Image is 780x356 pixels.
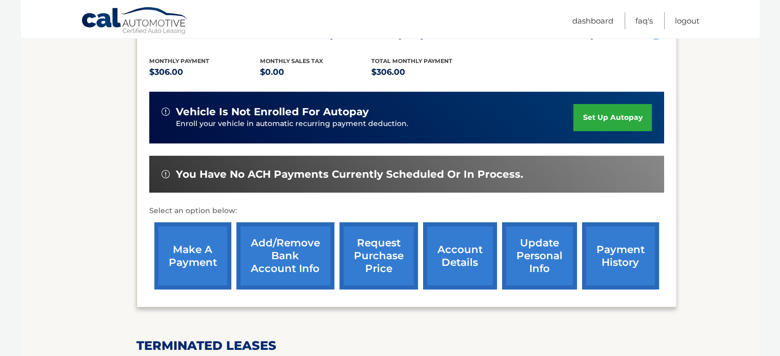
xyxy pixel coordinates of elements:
[149,205,664,217] p: Select an option below:
[371,57,452,65] span: Total Monthly Payment
[149,65,261,79] p: $306.00
[176,118,574,130] p: Enroll your vehicle in automatic recurring payment deduction.
[260,57,323,65] span: Monthly sales Tax
[339,222,418,289] a: request purchase price
[176,168,523,181] span: You have no ACH payments currently scheduled or in process.
[423,222,497,289] a: account details
[675,12,699,29] a: Logout
[635,12,653,29] a: FAQ's
[81,7,189,36] a: Cal Automotive
[176,106,369,118] span: vehicle is not enrolled for autopay
[572,12,613,29] a: Dashboard
[236,222,334,289] a: Add/Remove bank account info
[149,57,209,65] span: Monthly Payment
[136,338,677,353] h2: terminated leases
[162,170,170,178] img: alert-white.svg
[582,222,659,289] a: payment history
[573,104,651,131] a: set up autopay
[371,65,483,79] p: $306.00
[154,222,231,289] a: make a payment
[260,65,371,79] p: $0.00
[502,222,577,289] a: update personal info
[162,108,170,116] img: alert-white.svg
